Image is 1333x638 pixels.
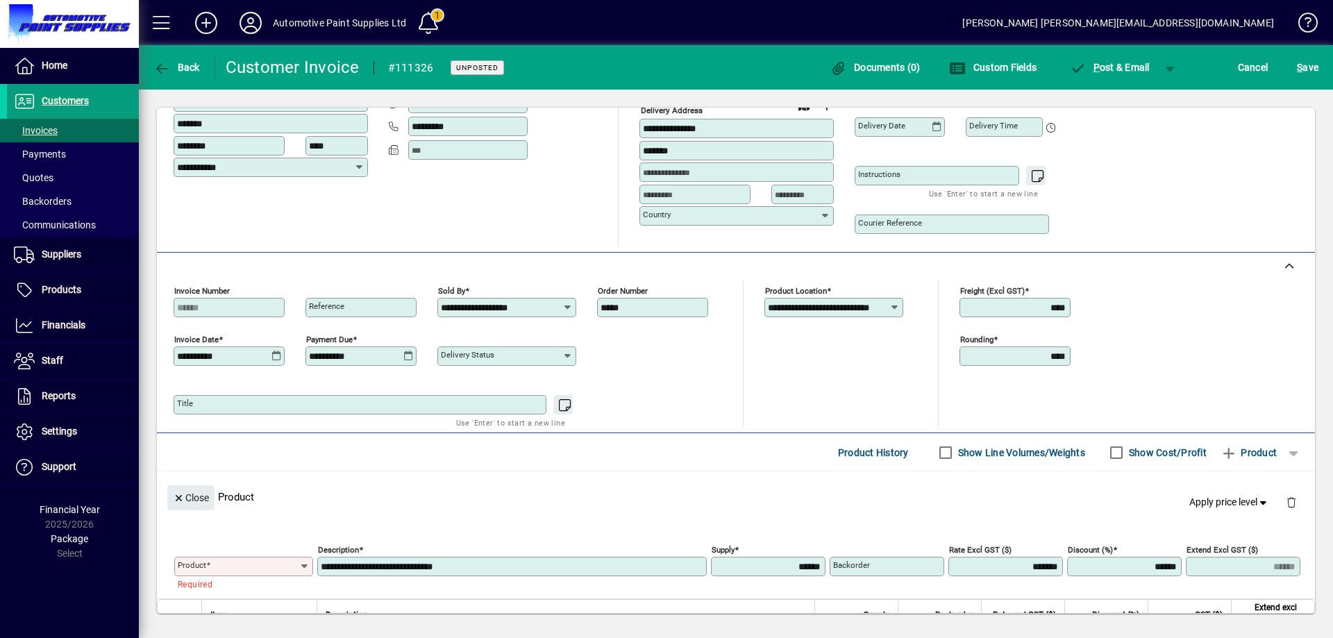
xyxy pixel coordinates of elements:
button: Cancel [1234,55,1272,80]
mat-label: Extend excl GST ($) [1187,545,1258,555]
span: Home [42,60,67,71]
a: Home [7,49,139,83]
span: Rate excl GST ($) [993,607,1056,623]
button: Apply price level [1184,490,1275,515]
button: Save [1293,55,1322,80]
label: Show Cost/Profit [1126,446,1207,460]
mat-label: Delivery time [969,121,1018,131]
app-page-header-button: Close [164,491,218,503]
mat-label: Description [318,545,359,555]
mat-label: Title [177,398,193,408]
span: P [1093,62,1100,73]
a: Backorders [7,190,139,213]
mat-label: Freight (excl GST) [960,286,1025,296]
app-page-header-button: Back [139,55,215,80]
app-page-header-button: Delete [1275,496,1308,508]
mat-hint: Use 'Enter' to start a new line [929,185,1038,201]
a: Staff [7,344,139,378]
span: Product History [838,442,909,464]
mat-label: Sold by [438,286,465,296]
div: [PERSON_NAME] [PERSON_NAME][EMAIL_ADDRESS][DOMAIN_NAME] [962,12,1274,34]
mat-label: Instructions [858,169,900,179]
span: Documents (0) [830,62,921,73]
span: Settings [42,426,77,437]
a: Invoices [7,119,139,142]
button: Documents (0) [827,55,924,80]
mat-label: Country [643,210,671,219]
mat-error: Required [178,576,302,591]
mat-label: Delivery status [441,350,494,360]
a: Communications [7,213,139,237]
span: Package [51,533,88,544]
a: Payments [7,142,139,166]
button: Choose address [815,95,837,117]
button: Back [150,55,203,80]
a: Knowledge Base [1288,3,1316,48]
mat-label: Rounding [960,335,994,344]
a: Reports [7,379,139,414]
mat-label: Rate excl GST ($) [949,545,1012,555]
span: Discount (%) [1092,607,1139,623]
mat-label: Product location [765,286,827,296]
span: Products [42,284,81,295]
span: Financials [42,319,85,330]
mat-label: Delivery date [858,121,905,131]
mat-label: Reference [309,301,344,311]
span: Unposted [456,63,498,72]
mat-hint: Use 'Enter' to start a new line [456,414,565,430]
span: Staff [42,355,63,366]
div: Product [157,471,1315,522]
mat-label: Backorder [833,560,870,570]
span: S [1297,62,1302,73]
mat-label: Discount (%) [1068,545,1113,555]
span: Back [153,62,200,73]
mat-label: Invoice date [174,335,219,344]
mat-label: Order number [598,286,648,296]
span: ave [1297,56,1318,78]
button: Post & Email [1062,55,1157,80]
span: Backorder [935,607,973,623]
a: Support [7,450,139,485]
button: Delete [1275,485,1308,519]
span: Item [210,607,227,623]
div: Automotive Paint Supplies Ltd [273,12,406,34]
span: Extend excl GST ($) [1240,600,1297,630]
span: Apply price level [1189,495,1270,510]
mat-label: Invoice number [174,286,230,296]
span: Support [42,461,76,472]
span: Backorders [14,196,72,207]
mat-label: Product [178,560,206,570]
a: View on map [793,94,815,117]
span: Quotes [14,172,53,183]
a: Products [7,273,139,308]
a: Suppliers [7,237,139,272]
span: Suppliers [42,249,81,260]
span: GST ($) [1195,607,1223,623]
span: Reports [42,390,76,401]
span: Close [173,487,209,510]
span: Communications [14,219,96,230]
mat-label: Payment due [306,335,353,344]
mat-label: Supply [712,545,735,555]
button: Close [167,485,215,510]
button: Add [184,10,228,35]
a: Financials [7,308,139,343]
button: Profile [228,10,273,35]
div: Customer Invoice [226,56,360,78]
span: Supply [864,607,889,623]
span: Product [1221,442,1277,464]
button: Product [1214,440,1284,465]
button: Product History [832,440,914,465]
mat-label: Courier Reference [858,218,922,228]
span: Cancel [1238,56,1268,78]
span: ost & Email [1069,62,1150,73]
span: Custom Fields [949,62,1037,73]
label: Show Line Volumes/Weights [955,446,1085,460]
a: Settings [7,414,139,449]
a: Quotes [7,166,139,190]
span: Description [326,607,368,623]
div: #111326 [388,57,434,79]
span: Invoices [14,125,58,136]
span: Financial Year [40,504,100,515]
button: Custom Fields [946,55,1040,80]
